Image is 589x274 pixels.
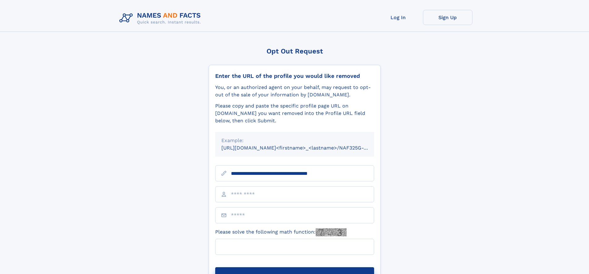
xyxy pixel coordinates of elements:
div: You, or an authorized agent on your behalf, may request to opt-out of the sale of your informatio... [215,84,374,99]
div: Enter the URL of the profile you would like removed [215,73,374,79]
div: Example: [221,137,368,144]
a: Log In [373,10,423,25]
img: Logo Names and Facts [117,10,206,27]
div: Opt Out Request [209,47,381,55]
small: [URL][DOMAIN_NAME]<firstname>_<lastname>/NAF325G-xxxxxxxx [221,145,386,151]
label: Please solve the following math function: [215,228,347,236]
div: Please copy and paste the specific profile page URL on [DOMAIN_NAME] you want removed into the Pr... [215,102,374,124]
a: Sign Up [423,10,472,25]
